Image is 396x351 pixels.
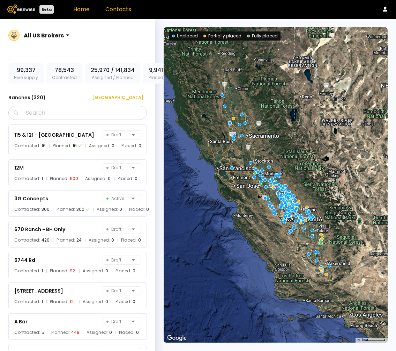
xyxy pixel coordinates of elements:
[14,206,40,213] span: Contracted:
[14,267,40,274] span: Contracted:
[42,267,43,274] div: 1
[149,66,163,74] span: 9,941
[105,298,108,305] div: 0
[46,63,82,84] div: Contracted
[105,267,108,274] div: 0
[50,298,68,305] span: Planned:
[165,334,188,343] a: Open this area in Google Maps (opens a new window)
[111,237,114,244] div: 0
[247,33,278,39] div: Fully placed
[89,237,110,244] span: Assigned:
[14,225,65,234] div: 670 Ranch - BH Only
[14,287,63,295] div: [STREET_ADDRESS]
[50,175,68,182] span: Planned:
[14,142,40,149] span: Contracted:
[39,5,54,14] div: Beta
[118,175,133,182] span: Placed:
[8,63,44,84] div: Hive supply
[121,237,137,244] span: Placed:
[83,267,104,274] span: Assigned:
[14,317,28,326] div: A Bar
[70,298,74,305] div: 12
[133,267,135,274] div: 0
[143,63,169,84] div: Placed
[106,256,129,264] span: Draft
[14,164,24,172] div: 12M
[14,256,35,264] div: 6744 Rd
[42,298,43,305] div: 1
[76,206,84,213] div: 300
[355,338,388,343] button: Map scale: 50 km per 49 pixels
[24,31,64,40] div: All US Brokers
[42,237,50,244] div: 420
[357,338,367,342] span: 50 km
[89,142,110,149] span: Assigned:
[17,66,36,74] span: 99,337
[97,206,118,213] span: Assigned:
[85,63,140,84] div: Assigned / Planned
[73,142,77,149] div: 16
[51,329,70,336] span: Planned:
[106,131,129,139] span: Draft
[106,287,129,295] span: Draft
[14,194,48,203] div: 3G Concepts
[83,298,104,305] span: Assigned:
[109,329,112,336] div: 0
[71,329,80,336] div: 448
[91,66,135,74] span: 25,970 / 141,834
[138,237,141,244] div: 0
[119,206,122,213] div: 0
[8,93,46,102] h3: Ranches ( 320 )
[84,92,147,103] button: [GEOGRAPHIC_DATA]
[119,329,135,336] span: Placed:
[112,142,114,149] div: 0
[14,175,40,182] span: Contracted:
[85,175,106,182] span: Assigned:
[57,237,75,244] span: Planned:
[70,267,75,274] div: 92
[146,206,149,213] div: 0
[76,237,82,244] div: 24
[105,5,131,13] a: Contacts
[106,194,129,203] span: Active
[42,329,44,336] div: 5
[108,175,111,182] div: 0
[70,175,78,182] div: 600
[106,225,129,234] span: Draft
[129,206,145,213] span: Placed:
[135,175,137,182] div: 0
[53,142,71,149] span: Planned:
[133,298,135,305] div: 0
[42,175,43,182] div: 1
[106,317,129,326] span: Draft
[121,142,137,149] span: Placed:
[115,267,131,274] span: Placed:
[165,334,188,343] img: Google
[87,94,143,101] div: [GEOGRAPHIC_DATA]
[172,33,198,39] div: Unplaced
[136,329,139,336] div: 0
[14,131,94,139] div: 115 & 121 - [GEOGRAPHIC_DATA]
[14,237,40,244] span: Contracted:
[106,164,129,172] span: Draft
[50,267,68,274] span: Planned:
[87,329,108,336] span: Assigned:
[115,298,131,305] span: Placed:
[203,33,241,39] div: Partially placed
[42,142,46,149] div: 16
[14,329,40,336] span: Contracted:
[73,5,90,13] a: Home
[139,142,141,149] div: 0
[7,5,35,14] img: Beewise logo
[42,206,50,213] div: 300
[55,66,74,74] span: 78,543
[14,298,40,305] span: Contracted:
[57,206,75,213] span: Planned:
